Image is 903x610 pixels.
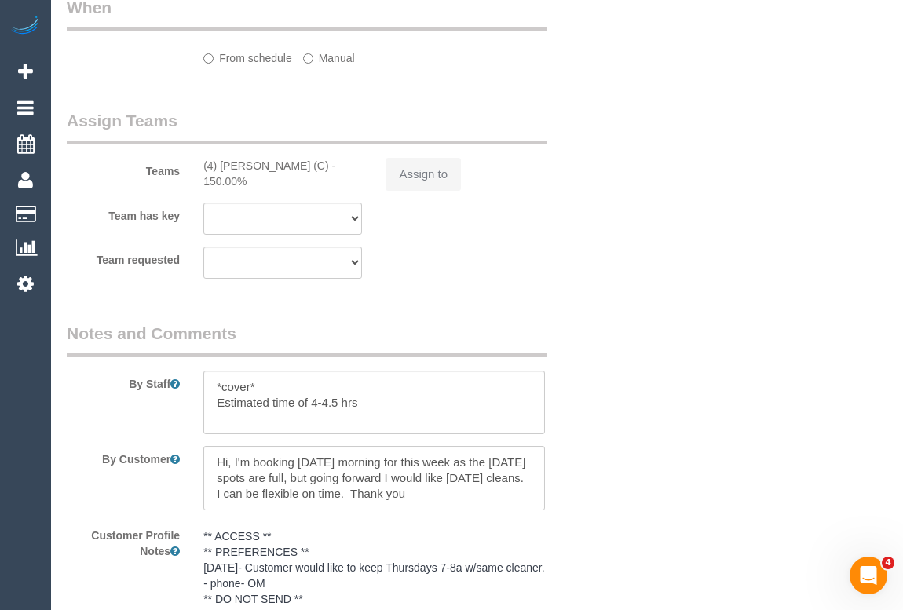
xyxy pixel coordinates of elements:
[67,109,547,144] legend: Assign Teams
[67,322,547,357] legend: Notes and Comments
[55,371,192,392] label: By Staff
[882,557,894,569] span: 4
[203,45,292,66] label: From schedule
[55,158,192,179] label: Teams
[55,247,192,268] label: Team requested
[303,45,355,66] label: Manual
[55,446,192,467] label: By Customer
[55,203,192,224] label: Team has key
[303,53,313,64] input: Manual
[9,16,41,38] img: Automaid Logo
[203,158,362,189] div: (4) [PERSON_NAME] (C) - 150.00%
[850,557,887,594] iframe: Intercom live chat
[203,53,214,64] input: From schedule
[55,522,192,559] label: Customer Profile Notes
